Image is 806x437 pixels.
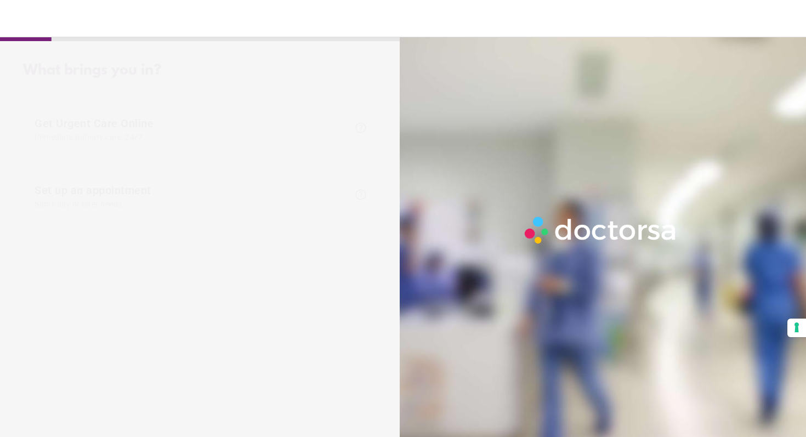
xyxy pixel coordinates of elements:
[354,121,367,134] span: help
[23,63,379,79] div: What brings you in?
[35,133,349,141] span: Immediate primary care, 24/7
[354,188,367,201] span: help
[35,184,349,208] span: Set up an appointment
[35,200,349,208] span: Same day or later needs
[787,319,806,337] button: Your consent preferences for tracking technologies
[520,212,682,248] img: Logo-Doctorsa-trans-White-partial-flat.png
[35,117,349,141] span: Get Urgent Care Online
